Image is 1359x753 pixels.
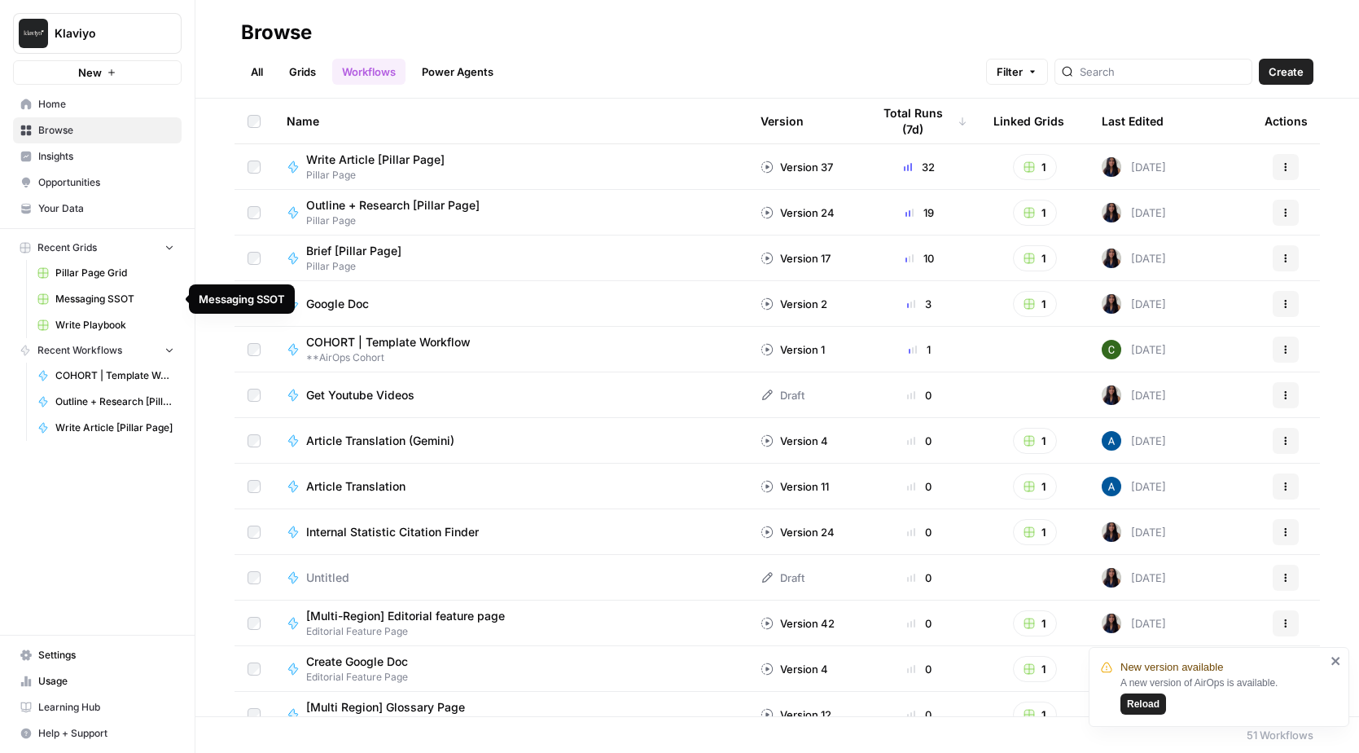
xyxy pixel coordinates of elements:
[38,123,174,138] span: Browse
[306,524,479,540] span: Internal Statistic Citation Finder
[287,334,734,365] a: COHORT | Template Workflow**AirOps Cohort
[1102,294,1166,314] div: [DATE]
[761,159,833,175] div: Version 37
[871,341,967,358] div: 1
[871,296,967,312] div: 3
[1247,727,1313,743] div: 51 Workflows
[287,478,734,495] a: Article Translation
[30,312,182,338] a: Write Playbook
[1120,694,1166,715] button: Reload
[871,661,967,677] div: 0
[1102,614,1166,633] div: [DATE]
[306,670,421,685] span: Editorial Feature Page
[37,240,97,255] span: Recent Grids
[38,700,174,715] span: Learning Hub
[306,350,484,365] span: **AirOps Cohort
[287,699,734,730] a: [Multi Region] Glossary PageGlossary Page
[306,197,480,214] span: Outline + Research [Pillar Page]
[306,152,445,168] span: Write Article [Pillar Page]
[19,19,48,48] img: Klaviyo Logo
[38,149,174,164] span: Insights
[1120,659,1223,676] span: New version available
[13,196,182,222] a: Your Data
[306,433,454,449] span: Article Translation (Gemini)
[287,197,734,228] a: Outline + Research [Pillar Page]Pillar Page
[761,387,804,403] div: Draft
[306,243,401,259] span: Brief [Pillar Page]
[13,117,182,143] a: Browse
[287,524,734,540] a: Internal Statistic Citation Finder
[30,389,182,415] a: Outline + Research [Pillar Page]
[241,20,312,46] div: Browse
[13,170,182,196] a: Opportunities
[761,615,835,632] div: Version 42
[38,175,174,190] span: Opportunities
[1102,157,1166,177] div: [DATE]
[306,716,478,730] span: Glossary Page
[306,387,414,403] span: Get Youtube Videos
[306,334,471,350] span: COHORT | Template Workflow
[38,97,174,112] span: Home
[1127,697,1160,711] span: Reload
[55,421,174,435] span: Write Article [Pillar Page]
[55,266,174,280] span: Pillar Page Grid
[306,654,408,670] span: Create Google Doc
[1013,291,1057,317] button: 1
[13,236,182,260] button: Recent Grids
[13,60,182,85] button: New
[1102,340,1121,359] img: 14qrvic887bnlg6dzgoj39zarp80
[279,59,326,85] a: Grids
[306,570,349,586] span: Untitled
[287,243,734,274] a: Brief [Pillar Page]Pillar Page
[13,694,182,720] a: Learning Hub
[1102,249,1166,268] div: [DATE]
[78,64,102,81] span: New
[13,338,182,363] button: Recent Workflows
[37,343,122,358] span: Recent Workflows
[287,654,734,685] a: Create Google DocEditorial Feature Page
[1120,676,1326,715] div: A new version of AirOps is available.
[1013,610,1057,636] button: 1
[13,720,182,746] button: Help + Support
[306,608,505,624] span: [Multi-Region] Editorial feature page
[993,99,1064,143] div: Linked Grids
[1102,477,1121,496] img: he81ibor8lsei4p3qvg4ugbvimgp
[1102,568,1166,588] div: [DATE]
[306,699,465,716] span: [Multi Region] Glossary Page
[1102,431,1166,451] div: [DATE]
[306,168,458,183] span: Pillar Page
[761,524,835,540] div: Version 24
[997,64,1023,80] span: Filter
[55,292,174,306] span: Messaging SSOT
[13,13,182,54] button: Workspace: Klaviyo
[1331,654,1342,667] button: close
[761,250,831,266] div: Version 17
[761,296,827,312] div: Version 2
[1259,59,1313,85] button: Create
[30,363,182,389] a: COHORT | Template Workflow
[1102,249,1121,268] img: rox323kbkgutb4wcij4krxobkpon
[1013,154,1057,180] button: 1
[761,707,831,723] div: Version 12
[1265,99,1308,143] div: Actions
[1102,203,1121,222] img: rox323kbkgutb4wcij4krxobkpon
[13,143,182,170] a: Insights
[761,661,828,677] div: Version 4
[306,624,518,639] span: Editorial Feature Page
[287,296,734,312] a: Google Doc
[1013,702,1057,728] button: 1
[761,570,804,586] div: Draft
[986,59,1048,85] button: Filter
[871,570,967,586] div: 0
[871,524,967,540] div: 0
[30,286,182,312] a: Messaging SSOT
[1080,64,1245,80] input: Search
[871,159,967,175] div: 32
[761,205,835,221] div: Version 24
[871,250,967,266] div: 10
[13,642,182,668] a: Settings
[55,318,174,332] span: Write Playbook
[306,214,493,228] span: Pillar Page
[871,205,967,221] div: 19
[1013,245,1057,271] button: 1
